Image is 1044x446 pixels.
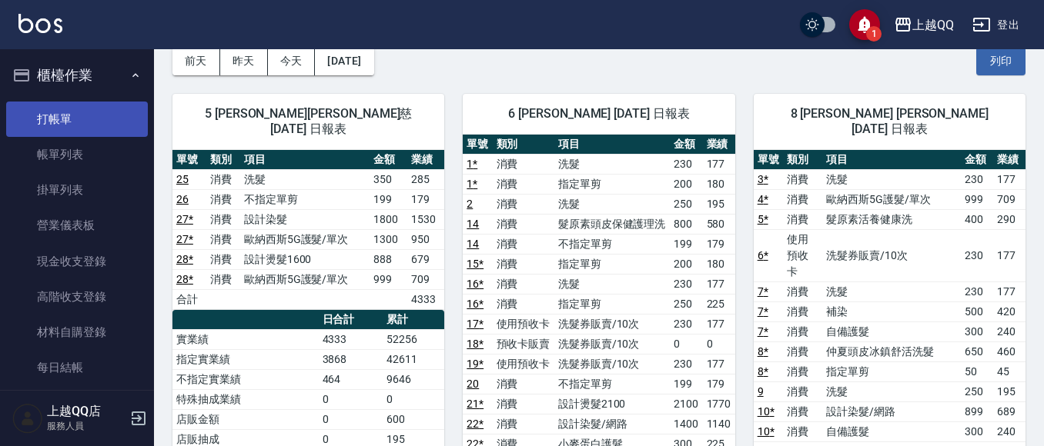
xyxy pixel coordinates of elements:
td: 設計染髮/網路 [822,401,961,421]
td: 230 [961,169,993,189]
td: 洗髮 [822,281,961,301]
td: 消費 [493,374,554,394]
p: 服務人員 [47,419,125,433]
span: 1 [866,26,882,42]
td: 指定單剪 [554,254,671,274]
td: 199 [670,374,702,394]
td: 消費 [783,401,823,421]
td: 950 [407,229,444,249]
td: 不指定單剪 [554,234,671,254]
th: 業績 [993,150,1026,170]
td: 指定單剪 [822,361,961,381]
th: 類別 [493,135,554,155]
td: 消費 [783,281,823,301]
a: 排班表 [6,386,148,421]
td: 消費 [206,269,240,289]
img: Person [12,403,43,434]
td: 0 [319,389,383,409]
td: 250 [670,294,702,314]
a: 25 [176,173,189,185]
td: 709 [993,189,1026,209]
td: 特殊抽成業績 [172,389,319,409]
td: 460 [993,341,1026,361]
td: 999 [370,269,407,289]
td: 洗髮券販賣/10次 [822,229,961,281]
a: 14 [467,238,479,250]
td: 600 [383,409,444,429]
td: 230 [670,274,702,294]
td: 補染 [822,301,961,321]
th: 項目 [240,150,370,170]
td: 679 [407,249,444,269]
td: 4333 [319,329,383,349]
button: 今天 [268,47,316,75]
th: 金額 [670,135,702,155]
td: 指定實業績 [172,349,319,369]
td: 洗髮 [240,169,370,189]
td: 消費 [493,174,554,194]
td: 歐納西斯5G護髮/單次 [822,189,961,209]
td: 消費 [783,301,823,321]
a: 20 [467,378,479,390]
td: 0 [319,409,383,429]
th: 項目 [822,150,961,170]
button: 櫃檯作業 [6,55,148,95]
td: 1140 [703,414,735,434]
td: 285 [407,169,444,189]
td: 不指定單剪 [554,374,671,394]
td: 自備護髮 [822,321,961,341]
td: 9646 [383,369,444,389]
td: 0 [670,334,702,354]
td: 0 [383,389,444,409]
td: 實業績 [172,329,319,349]
td: 消費 [206,189,240,209]
td: 使用預收卡 [783,229,823,281]
td: 1300 [370,229,407,249]
td: 消費 [493,254,554,274]
td: 消費 [206,209,240,229]
td: 350 [370,169,407,189]
td: 消費 [783,341,823,361]
td: 888 [370,249,407,269]
td: 歐納西斯5G護髮/單次 [240,229,370,249]
td: 300 [961,321,993,341]
td: 230 [670,354,702,374]
td: 230 [670,314,702,334]
span: 5 [PERSON_NAME][PERSON_NAME]慈 [DATE] 日報表 [191,106,426,137]
td: 仲夏頭皮冰鎮舒活洗髮 [822,341,961,361]
th: 日合計 [319,310,383,330]
th: 業績 [407,150,444,170]
td: 消費 [783,381,823,401]
td: 42611 [383,349,444,369]
td: 1770 [703,394,735,414]
td: 199 [670,234,702,254]
td: 1400 [670,414,702,434]
td: 髮原素活養健康洗 [822,209,961,229]
td: 洗髮 [554,154,671,174]
td: 195 [993,381,1026,401]
th: 項目 [554,135,671,155]
td: 0 [703,334,735,354]
button: 上越QQ [888,9,960,41]
button: 昨天 [220,47,268,75]
th: 金額 [370,150,407,170]
td: 洗髮 [822,381,961,401]
td: 1800 [370,209,407,229]
td: 預收卡販賣 [493,334,554,354]
td: 3868 [319,349,383,369]
td: 使用預收卡 [493,314,554,334]
td: 洗髮 [554,194,671,214]
td: 230 [961,229,993,281]
td: 180 [703,254,735,274]
button: [DATE] [315,47,373,75]
td: 230 [961,281,993,301]
td: 洗髮券販賣/10次 [554,354,671,374]
button: 前天 [172,47,220,75]
td: 300 [961,421,993,441]
td: 消費 [206,249,240,269]
th: 類別 [206,150,240,170]
a: 營業儀表板 [6,208,148,243]
span: 6 [PERSON_NAME] [DATE] 日報表 [481,106,716,121]
td: 195 [703,194,735,214]
button: save [849,9,880,40]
